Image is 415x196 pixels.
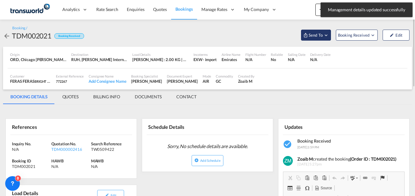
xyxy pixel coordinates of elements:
[271,52,283,57] div: Rollable
[297,156,313,162] b: Zoaib M
[10,52,66,57] div: Origin
[91,164,98,169] div: N/A
[3,89,204,104] md-pagination-wrapper: Use the left and right arrow keys to navigate between tabs
[71,52,127,57] div: Destination
[91,147,129,152] div: TW0509422
[203,78,211,84] div: AIR
[131,74,162,78] div: Booking Specialist
[369,174,378,182] a: Unlink
[383,30,409,41] button: icon-pencilEdit
[245,52,266,57] div: Flight Number
[55,89,86,104] md-tab-item: QUOTES
[147,121,206,132] div: Schedule Details
[165,140,250,152] span: Sorry, No schedule details are available.
[339,174,347,182] a: Redo (Ctrl+Y)
[297,156,404,162] div: created the booking
[271,57,283,62] div: No
[283,156,293,166] img: v+XMcPmzgAAAABJRU5ErkJggg==
[192,155,223,166] button: icon-plus-circleAdd Schedule
[12,26,27,31] div: Booking /
[294,174,303,182] a: Copy (Ctrl+C)
[361,174,369,182] a: Link (Ctrl+K)
[3,31,12,41] div: icon-arrow-left
[313,184,334,192] a: Source
[132,52,189,57] div: Load Details
[286,184,294,192] a: Table
[326,7,407,13] span: Management details updated successfully
[315,4,343,16] button: icon-plus 400-fgNewicon-chevron-down
[91,158,104,163] span: MAWB
[167,78,198,84] div: [PERSON_NAME]
[294,184,303,192] a: Insert Horizontal Line
[175,6,193,12] span: Bookings
[194,158,199,162] md-icon: icon-plus-circle
[35,79,75,84] span: BRIGHT WIRES COMPANY
[12,31,51,41] div: TDM002021
[193,57,203,62] div: EXW
[153,7,167,12] span: Quotes
[10,57,66,62] div: ORD, Chicago O'Hare International, Chicago, United States, North America, Americas
[222,57,241,62] div: Emirates
[51,147,89,152] div: TDM000002416
[12,141,31,146] span: Inquiry No.
[244,6,269,13] span: My Company
[303,184,311,192] a: Insert Special Character
[56,79,67,83] span: 772267
[311,174,320,182] a: Paste as plain text (Ctrl+Shift+V)
[10,74,51,78] div: Customer
[222,52,241,57] div: Airline Name
[350,156,396,162] b: (Order ID : TDM002021)
[320,174,329,182] a: Paste from Word
[216,78,233,84] div: GC
[3,32,10,40] md-icon: icon-arrow-left
[86,89,127,104] md-tab-item: BILLING INFO
[193,52,217,57] div: Incoterms
[297,162,404,167] span: [DATE] 5:27pm
[89,74,126,78] div: Consignee Name
[200,158,220,162] span: Add Schedule
[3,89,55,104] md-tab-item: BOOKING DETAILS
[12,158,31,163] span: Booking ID
[9,3,50,16] img: 1a84b2306ded11f09c1219774cd0a0fe.png
[71,57,127,62] div: RUH, King Khaled International, Riyadh, Saudi Arabia, Middle East, Middle East
[310,52,331,57] div: Delivery Date
[127,7,145,12] span: Enquiries
[12,164,50,169] div: TDM002021
[51,141,76,146] span: Quotation No.
[56,74,84,78] div: External Reference
[10,121,70,132] div: References
[132,57,189,62] div: [PERSON_NAME] : 2.00 KG | Volumetric Wt : 2.00 KG | Chargeable Wt : 2.00 KG
[167,74,198,78] div: Document Expert
[238,74,255,78] div: Created By
[390,33,394,37] md-icon: icon-pencil
[286,174,294,182] a: Cut (Ctrl+X)
[54,33,84,39] div: Booking Received
[131,78,162,84] div: [PERSON_NAME]
[297,138,331,143] span: Booking Received
[310,57,331,62] div: N/A
[297,145,319,149] span: [DATE] 2:59 PM
[10,78,51,84] div: FERAS FERAS
[288,52,306,57] div: Sailing Date
[203,74,211,78] div: Mode
[330,174,339,182] a: Undo (Ctrl+Z)
[51,164,91,169] div: N/A
[283,140,293,149] md-icon: icon-checkbox-marked-circle
[169,89,204,104] md-tab-item: CONTACT
[320,186,332,191] span: Source
[378,174,387,182] a: Anchor
[238,78,255,84] div: Zoaib M
[288,57,306,62] div: N/A
[203,57,217,62] div: - import
[245,57,266,62] div: N/A
[201,6,227,13] span: Manage Rates
[6,6,115,13] body: Editor, editor8
[338,32,370,38] span: Booking Received
[336,30,378,41] button: Open demo menu
[51,158,64,163] span: HAWB
[349,174,359,182] a: Spell Check As You Type
[89,78,126,84] div: Add Consignee Name
[303,174,311,182] a: Paste (Ctrl+V)
[91,141,122,146] span: Search Reference
[216,74,233,78] div: Commodity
